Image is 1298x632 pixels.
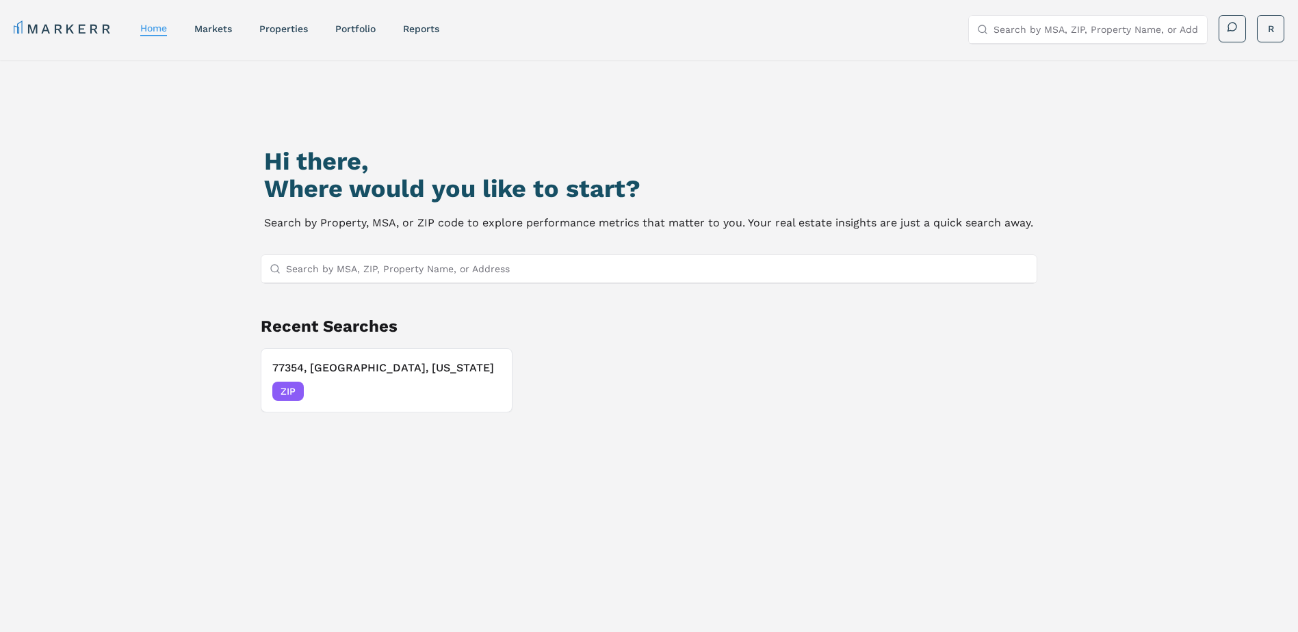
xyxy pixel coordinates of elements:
span: R [1268,22,1274,36]
span: ZIP [272,382,304,401]
a: MARKERR [14,19,113,38]
a: home [140,23,167,34]
p: Search by Property, MSA, or ZIP code to explore performance metrics that matter to you. Your real... [264,213,1033,233]
span: [DATE] [470,384,501,398]
a: properties [259,23,308,34]
h1: Hi there, [264,148,1033,175]
button: Remove 77354, Magnolia, Texas77354, [GEOGRAPHIC_DATA], [US_STATE]ZIP[DATE] [261,348,512,412]
a: Portfolio [335,23,376,34]
button: R [1257,15,1284,42]
a: reports [403,23,439,34]
a: markets [194,23,232,34]
h2: Recent Searches [261,315,1038,337]
input: Search by MSA, ZIP, Property Name, or Address [994,16,1199,43]
input: Search by MSA, ZIP, Property Name, or Address [286,255,1029,282]
h3: 77354, [GEOGRAPHIC_DATA], [US_STATE] [272,360,501,376]
h2: Where would you like to start? [264,175,1033,202]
